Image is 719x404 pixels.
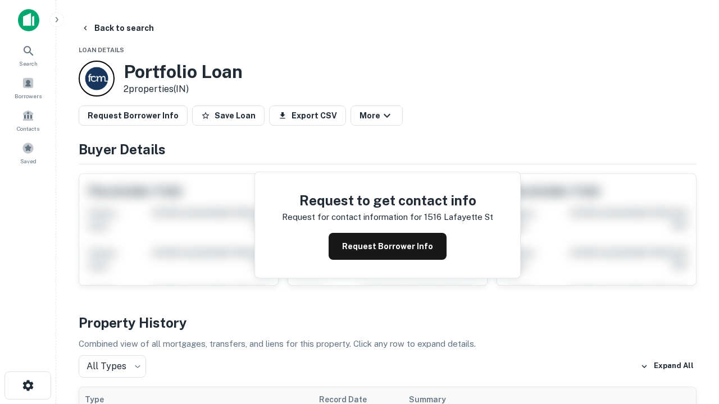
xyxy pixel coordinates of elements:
a: Borrowers [3,72,53,103]
span: Loan Details [79,47,124,53]
img: capitalize-icon.png [18,9,39,31]
h3: Portfolio Loan [124,61,243,82]
a: Search [3,40,53,70]
button: Back to search [76,18,158,38]
div: All Types [79,355,146,378]
h4: Request to get contact info [282,190,493,210]
p: Combined view of all mortgages, transfers, and liens for this property. Click any row to expand d... [79,337,697,351]
h4: Buyer Details [79,139,697,159]
iframe: Chat Widget [663,314,719,368]
a: Saved [3,137,53,168]
span: Contacts [17,124,39,133]
button: Request Borrower Info [329,233,447,260]
p: 2 properties (IN) [124,82,243,96]
button: Expand All [638,358,697,375]
a: Contacts [3,105,53,135]
span: Saved [20,157,37,166]
button: Export CSV [269,105,346,126]
p: Request for contact information for [282,210,422,224]
button: Save Loan [192,105,265,126]
p: 1516 lafayette st [424,210,493,224]
span: Search [19,59,38,68]
h4: Property History [79,313,697,333]
button: Request Borrower Info [79,105,188,126]
span: Borrowers [15,91,42,100]
button: More [351,105,403,126]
